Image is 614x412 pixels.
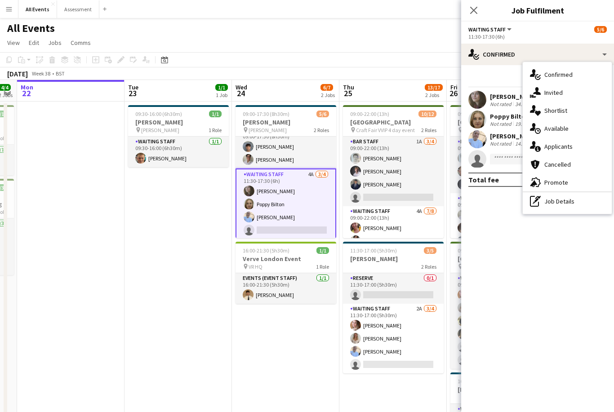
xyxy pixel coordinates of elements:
div: [PERSON_NAME] [490,132,538,140]
span: 2 Roles [421,127,436,133]
app-card-role: Waiting Staff2A3/411:30-17:00 (5h30m)[PERSON_NAME][PERSON_NAME][PERSON_NAME] [343,304,444,373]
span: 24 [234,88,247,98]
span: Jobs [48,39,62,47]
span: Invited [544,89,563,97]
app-card-role: Bar Staff1A3/409:00-22:00 (13h)[PERSON_NAME][PERSON_NAME][PERSON_NAME] [343,137,444,206]
app-card-role: Waiting Staff5/709:00-21:00 (12h)[PERSON_NAME][PERSON_NAME][PERSON_NAME] [450,193,551,302]
div: 2 Jobs [425,92,442,98]
div: Not rated [490,140,513,147]
span: [PERSON_NAME] [141,127,179,133]
div: [DATE] [7,69,28,78]
span: Comms [71,39,91,47]
div: Not rated [490,120,513,127]
span: 1/1 [215,84,228,91]
span: Shortlist [544,106,567,115]
span: Craft Fair VVIP 4 day event [356,127,415,133]
div: Confirmed [461,44,614,65]
app-card-role: Bar Staff3/309:00-21:00 (12h)[PERSON_NAME][PERSON_NAME][PERSON_NAME] [450,137,551,193]
app-card-role: Waiting Staff4A3/411:30-17:30 (6h)[PERSON_NAME]Poppy Bilton[PERSON_NAME] [236,168,336,240]
h3: [PERSON_NAME] [450,385,551,394]
h3: [GEOGRAPHIC_DATA] [450,255,551,263]
span: 10:30-16:30 (6h) [458,378,494,385]
app-card-role: Reserve0/111:30-17:00 (5h30m) [343,273,444,304]
span: 3/5 [424,247,436,254]
div: Poppy Bilton [490,112,535,120]
span: Tue [128,83,138,91]
span: View [7,39,20,47]
span: Fri [450,83,458,91]
div: 34.48mi [513,101,535,107]
span: 09:00-21:00 (12h) [458,111,497,117]
span: 1 Role [209,127,222,133]
h3: [PERSON_NAME] [128,118,229,126]
span: Edit [29,39,39,47]
button: All Events [18,0,57,18]
span: Available [544,124,569,133]
span: Wed [236,83,247,91]
app-job-card: 09:00-21:00 (12h)8/10[GEOGRAPHIC_DATA] Craft Fair VVIP 4 day event2 RolesBar Staff3/309:00-21:00 ... [450,105,551,238]
span: 5/6 [316,111,329,117]
h1: All Events [7,22,55,35]
span: Applicants [544,142,573,151]
span: Confirmed [544,71,573,79]
span: 10/12 [418,111,436,117]
div: 1 Job [216,92,227,98]
app-card-role: Waiting Staff3A2/209:00-17:30 (8h30m)[PERSON_NAME][PERSON_NAME] [236,125,336,168]
span: 6/7 [320,84,333,91]
app-job-card: 09:00-17:00 (8h)4/6[GEOGRAPHIC_DATA] GOSH VIP EVENT ([GEOGRAPHIC_DATA][PERSON_NAME])1 RoleWaiting... [450,242,551,369]
span: 5/6 [594,26,607,33]
div: BST [56,70,65,77]
span: 1/1 [209,111,222,117]
span: Waiting Staff [468,26,506,33]
h3: [GEOGRAPHIC_DATA] [450,118,551,126]
h3: Verve London Event [236,255,336,263]
h3: [GEOGRAPHIC_DATA] [343,118,444,126]
button: Waiting Staff [468,26,513,33]
div: Not rated [490,101,513,107]
span: Thu [343,83,354,91]
div: 14.27mi [513,140,535,147]
div: Job Details [523,192,612,210]
a: Comms [67,37,94,49]
app-job-card: 11:30-17:00 (5h30m)3/5[PERSON_NAME]2 RolesReserve0/111:30-17:00 (5h30m) Waiting Staff2A3/411:30-1... [343,242,444,373]
span: 13/17 [425,84,443,91]
div: 11:30-17:30 (6h) [468,33,607,40]
span: VR HQ [249,263,263,270]
app-job-card: 09:00-17:30 (8h30m)5/6[PERSON_NAME] [PERSON_NAME]2 RolesWaiting Staff3A2/209:00-17:30 (8h30m)[PER... [236,105,336,238]
app-card-role: Waiting Staff4A7/809:00-22:00 (13h)[PERSON_NAME][PERSON_NAME] [343,206,444,328]
a: Jobs [44,37,65,49]
span: 26 [449,88,458,98]
app-card-role: Waiting Staff1/109:30-16:00 (6h30m)[PERSON_NAME] [128,137,229,167]
span: 2 Roles [314,127,329,133]
span: 23 [127,88,138,98]
span: 09:00-17:30 (8h30m) [243,111,289,117]
div: 2 Jobs [321,92,335,98]
span: Week 38 [30,70,52,77]
div: 19.61mi [513,120,535,127]
span: 22 [19,88,33,98]
h3: Job Fulfilment [461,4,614,16]
div: Total fee [468,175,499,184]
a: View [4,37,23,49]
span: 11:30-17:00 (5h30m) [350,247,397,254]
app-job-card: 09:00-22:00 (13h)10/12[GEOGRAPHIC_DATA] Craft Fair VVIP 4 day event2 RolesBar Staff1A3/409:00-22:... [343,105,444,238]
div: [PERSON_NAME] [490,93,538,101]
span: 1 Role [316,263,329,270]
h3: [PERSON_NAME] [236,118,336,126]
span: 25 [342,88,354,98]
span: Promote [544,178,568,186]
app-job-card: 16:00-21:30 (5h30m)1/1Verve London Event VR HQ1 RoleEvents (Event Staff)1/116:00-21:30 (5h30m)[PE... [236,242,336,304]
span: 09:30-16:00 (6h30m) [135,111,182,117]
app-card-role: Waiting Staff1A4/609:00-17:00 (8h)[PERSON_NAME][PERSON_NAME][PERSON_NAME][PERSON_NAME] [450,273,551,369]
span: [PERSON_NAME] [249,127,287,133]
app-job-card: 09:30-16:00 (6h30m)1/1[PERSON_NAME] [PERSON_NAME]1 RoleWaiting Staff1/109:30-16:00 (6h30m)[PERSON... [128,105,229,167]
span: Cancelled [544,160,571,168]
app-card-role: Events (Event Staff)1/116:00-21:30 (5h30m)[PERSON_NAME] [236,273,336,304]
